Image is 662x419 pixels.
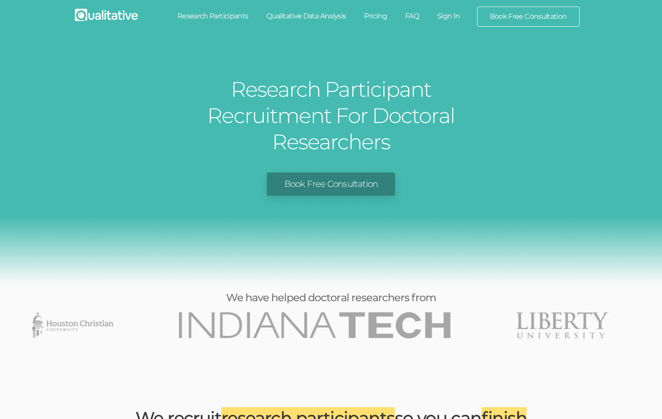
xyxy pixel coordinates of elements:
[478,7,579,26] a: Book Free Consultation
[121,292,542,303] h3: We have helped doctoral researchers from
[179,312,451,338] img: Indiana Tech
[257,7,355,26] a: Qualitative Data Analysis
[75,9,138,21] img: Qualitative
[32,312,113,338] img: Houston Christian University
[32,312,113,338] li: 15 of 49
[168,7,258,26] a: Research Participants
[355,7,396,26] a: Pricing
[517,312,609,338] img: Liberty University
[179,312,451,338] li: 16 of 49
[167,76,496,155] h1: Research Participant Recruitment For Doctoral Researchers
[396,7,428,26] a: FAQ
[517,312,609,338] li: 17 of 49
[428,7,469,26] a: Sign In
[267,173,395,196] a: Book Free Consultation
